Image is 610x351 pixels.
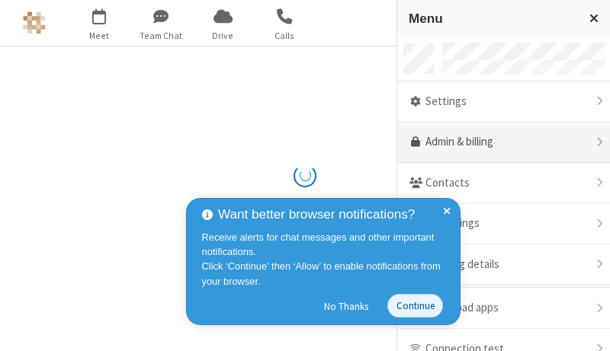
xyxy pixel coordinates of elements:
[218,205,415,225] span: Want better browser notifications?
[133,29,190,43] span: Team Chat
[397,203,610,244] div: Recordings
[409,11,576,26] h3: Menu
[397,122,610,163] a: Admin & billing
[397,163,610,204] div: Contacts
[194,29,252,43] span: Drive
[71,29,128,43] span: Meet
[202,230,449,289] div: Receive alerts for chat messages and other important notifications. Click ‘Continue’ then ‘Allow’...
[316,294,377,318] button: No Thanks
[387,294,443,317] button: Continue
[397,288,610,329] div: Download apps
[397,81,610,123] div: Settings
[23,11,46,34] img: Astra
[397,244,610,286] div: Meeting details
[256,29,313,43] span: Calls
[572,311,599,340] iframe: Chat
